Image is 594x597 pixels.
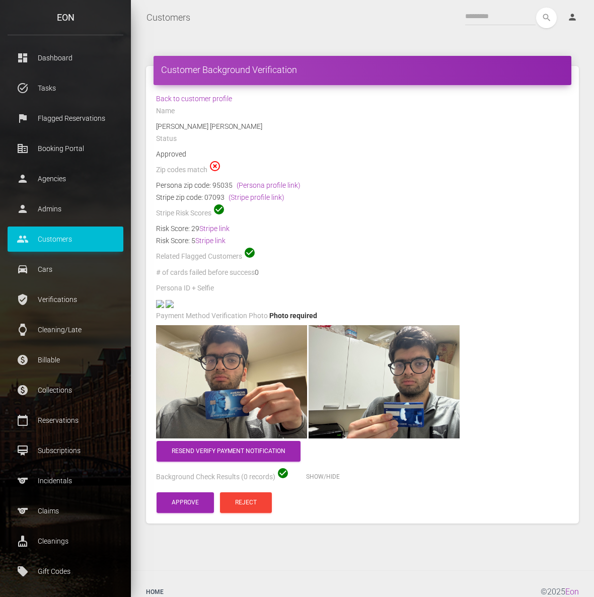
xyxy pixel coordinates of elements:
label: Persona ID + Selfie [156,283,214,293]
a: people Customers [8,227,123,252]
a: watch Cleaning/Late [8,317,123,342]
p: Dashboard [15,50,116,65]
label: Name [156,106,175,116]
p: Cleanings [15,534,116,549]
a: (Persona profile link) [237,181,301,189]
p: Incidentals [15,473,116,488]
a: task_alt Tasks [8,76,123,101]
a: Customers [146,5,190,30]
a: verified_user Verifications [8,287,123,312]
a: person Agencies [8,166,123,191]
a: person Admins [8,196,123,221]
span: check_circle [277,467,289,479]
a: flag Flagged Reservations [8,106,123,131]
i: person [567,12,577,22]
p: Claims [15,503,116,518]
a: sports Incidentals [8,468,123,493]
button: Approve [157,492,214,513]
a: (Stripe profile link) [229,193,284,201]
p: Gift Codes [15,564,116,579]
a: dashboard Dashboard [8,45,123,70]
img: negative-dl-front-photo.jpg [156,300,164,308]
a: paid Billable [8,347,123,372]
p: Admins [15,201,116,216]
label: Background Check Results (0 records) [156,472,275,482]
a: card_membership Subscriptions [8,438,123,463]
div: Risk Score: 29 [156,222,569,235]
a: Stripe link [195,237,226,245]
a: Back to customer profile [156,95,232,103]
label: # of cards failed before success [156,268,255,278]
p: Billable [15,352,116,367]
button: Show/Hide [291,467,355,487]
p: Flagged Reservations [15,111,116,126]
img: IMG_5600.jpeg [309,325,460,438]
a: cleaning_services Cleanings [8,529,123,554]
div: Persona zip code: 95035 [156,179,569,191]
p: Cars [15,262,116,277]
img: selfiefile%2Fimage%2F787622939%2Fshrine_processed%2F910b8d942987856b83160fcb65487785.jpg [166,300,174,308]
span: check_circle [244,247,256,259]
span: highlight_off [209,160,221,172]
label: Stripe Risk Scores [156,208,211,218]
div: 0 [148,266,576,282]
p: Agencies [15,171,116,186]
button: search [536,8,557,28]
div: Approved [148,148,576,160]
p: Subscriptions [15,443,116,458]
p: Collections [15,383,116,398]
h4: Customer Background Verification [161,63,564,76]
span: check_circle [213,203,225,215]
a: drive_eta Cars [8,257,123,282]
p: Verifications [15,292,116,307]
a: paid Collections [8,378,123,403]
a: local_offer Gift Codes [8,559,123,584]
div: Risk Score: 5 [156,235,569,247]
a: Eon [565,587,579,596]
a: person [560,8,586,28]
div: Stripe zip code: 07093 [156,191,569,203]
p: Reservations [15,413,116,428]
span: Photo required [269,312,317,320]
a: sports Claims [8,498,123,524]
label: Related Flagged Customers [156,252,242,262]
label: Payment Method Verification Photo [156,311,268,321]
button: Reject [220,492,272,513]
p: Customers [15,232,116,247]
p: Tasks [15,81,116,96]
button: Resend verify payment notification [157,441,301,462]
p: Booking Portal [15,141,116,156]
div: [PERSON_NAME] [PERSON_NAME] [148,120,576,132]
p: Cleaning/Late [15,322,116,337]
a: Stripe link [199,225,230,233]
a: calendar_today Reservations [8,408,123,433]
label: Zip codes match [156,165,207,175]
img: IMG_5599.jpeg [156,325,307,438]
a: corporate_fare Booking Portal [8,136,123,161]
label: Status [156,134,177,144]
